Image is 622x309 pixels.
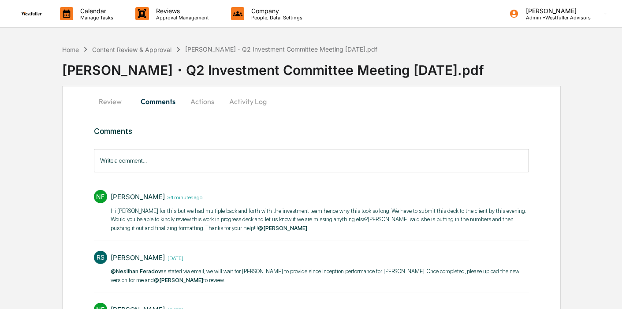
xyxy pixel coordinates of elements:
p: Company [244,7,307,15]
p: Calendar [73,7,118,15]
time: Thursday, September 25, 2025 at 4:16:21 PM EDT [165,193,202,201]
p: People, Data, Settings [244,15,307,21]
p: Reviews [149,7,213,15]
span: @Neslihan Feradov [111,268,161,275]
div: RS [94,251,107,264]
button: Actions [183,91,222,112]
span: @[PERSON_NAME] [258,225,307,231]
div: secondary tabs example [94,91,529,112]
time: Wednesday, September 24, 2025 at 5:15:05 PM EDT [165,254,183,261]
p: Admin • Westfuller Advisors [519,15,591,21]
div: NF [94,190,107,203]
p: Hi [PERSON_NAME] for this but we had multiple back and forth with the investment team hence why t... [111,207,529,233]
span: @[PERSON_NAME] [154,277,203,283]
div: [PERSON_NAME] [111,193,165,201]
div: [PERSON_NAME]・Q2 Investment Committee Meeting [DATE].pdf [62,55,622,80]
div: Home [62,46,79,53]
img: logo [21,12,42,15]
p: [PERSON_NAME] [519,7,591,15]
p: Manage Tasks [73,15,118,21]
div: [PERSON_NAME]・Q2 Investment Committee Meeting [DATE].pdf [185,45,377,54]
p: Approval Management [149,15,213,21]
div: Content Review & Approval [92,46,171,53]
div: [PERSON_NAME] [111,253,165,262]
p: as stated via email, we will wait for [PERSON_NAME] to provide since inception performance for [P... [111,267,529,284]
h3: Comments [94,127,529,136]
button: Comments [134,91,183,112]
button: Activity Log [222,91,274,112]
button: Review [94,91,134,112]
